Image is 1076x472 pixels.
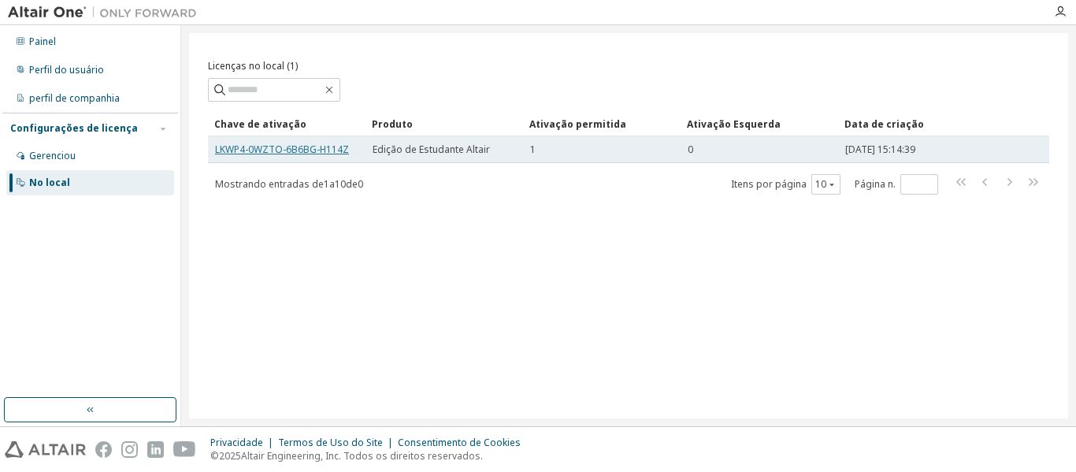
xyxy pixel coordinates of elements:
[845,143,915,156] font: [DATE] 15:14:39
[215,143,349,156] font: LKWP4-0WZTO-6B6BG-H114Z
[10,121,138,135] font: Configurações de licença
[29,149,76,162] font: Gerenciou
[731,177,807,191] font: Itens por página
[278,436,383,449] font: Termos de Uso do Site
[346,177,358,191] font: de
[529,117,626,131] font: Ativação permitida
[173,441,196,458] img: youtube.svg
[29,35,56,48] font: Painel
[210,436,263,449] font: Privacidade
[815,177,826,191] font: 10
[95,441,112,458] img: facebook.svg
[147,441,164,458] img: linkedin.svg
[29,176,70,189] font: No local
[5,441,86,458] img: altair_logo.svg
[8,5,205,20] img: Altair Um
[29,63,104,76] font: Perfil do usuário
[208,59,298,72] font: Licenças no local (1)
[219,449,241,463] font: 2025
[241,449,483,463] font: Altair Engineering, Inc. Todos os direitos reservados.
[329,177,335,191] font: a
[372,117,413,131] font: Produto
[324,177,329,191] font: 1
[687,117,781,131] font: Ativação Esquerda
[29,91,120,105] font: perfil de companhia
[215,177,324,191] font: Mostrando entradas de
[335,177,346,191] font: 10
[855,177,896,191] font: Página n.
[210,449,219,463] font: ©
[358,177,363,191] font: 0
[688,143,693,156] font: 0
[373,143,490,156] font: Edição de Estudante Altair
[844,117,924,131] font: Data de criação
[214,117,306,131] font: Chave de ativação
[530,143,536,156] font: 1
[121,441,138,458] img: instagram.svg
[398,436,521,449] font: Consentimento de Cookies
